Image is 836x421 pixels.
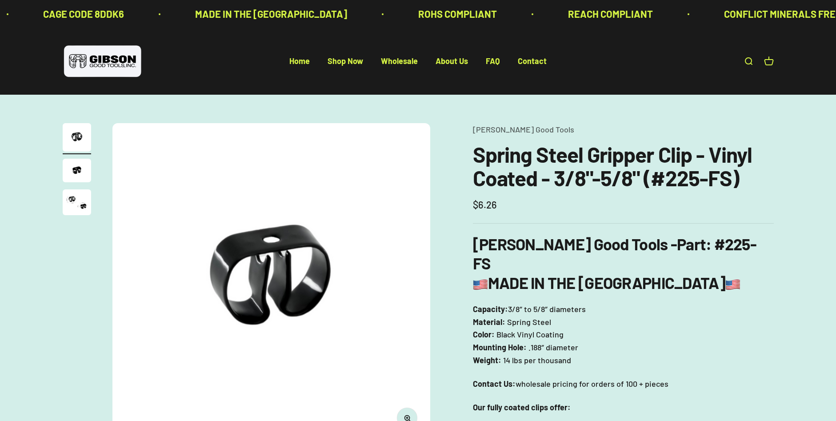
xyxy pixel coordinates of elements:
b: Mounting Hole: [473,342,527,352]
strong: Our fully coated clips offer: [473,402,571,412]
p: REACH COMPLIANT [568,6,653,22]
b: Material: [473,317,505,327]
img: close up of a spring steel gripper clip, tool clip, durable, secure holding, Excellent corrosion ... [63,159,91,182]
b: Weight: [473,355,501,365]
a: Home [289,56,310,66]
button: Go to item 2 [63,159,91,185]
a: Wholesale [381,56,418,66]
a: Contact [518,56,547,66]
a: FAQ [486,56,500,66]
b: MADE IN THE [GEOGRAPHIC_DATA] [473,273,740,292]
b: Capacity: [473,304,508,314]
b: Color: [473,329,495,339]
img: Gripper clip, made & shipped from the USA! [63,123,91,152]
sale-price: $6.26 [473,197,497,213]
p: CAGE CODE 8DDK6 [43,6,124,22]
p: wholesale pricing for orders of 100 + pieces [473,377,774,390]
p: MADE IN THE [GEOGRAPHIC_DATA] [195,6,347,22]
button: Go to item 1 [63,123,91,154]
img: close up of a spring steel gripper clip, tool clip, durable, secure holding, Excellent corrosion ... [63,189,91,215]
a: About Us [436,56,468,66]
b: : #225-FS [473,234,756,273]
p: ROHS COMPLIANT [418,6,497,22]
strong: Contact Us: [473,379,516,389]
span: Part [677,234,706,253]
b: [PERSON_NAME] Good Tools - [473,234,706,253]
p: 3/8″ to 5/8″ diameters Spring Steel Black Vinyl Coating .188″ diameter 14 lbs per thousand [473,303,774,367]
button: Go to item 3 [63,189,91,218]
h1: Spring Steel Gripper Clip - Vinyl Coated - 3/8"-5/8" (#225-FS) [473,143,774,190]
a: Shop Now [328,56,363,66]
a: [PERSON_NAME] Good Tools [473,124,574,134]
